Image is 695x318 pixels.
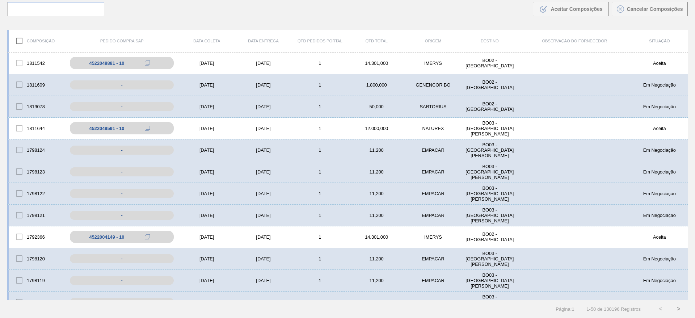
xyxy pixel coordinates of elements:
div: [DATE] [178,234,235,240]
div: 1 [292,213,348,218]
div: EMPACAR [405,191,461,196]
div: [DATE] [235,256,291,261]
div: Destino [462,39,518,43]
span: Página : 1 [556,306,574,312]
div: EMPACAR [405,278,461,283]
div: 1798120 [9,251,65,266]
div: [DATE] [235,147,291,153]
div: 1798124 [9,142,65,158]
span: Aceitar Composições [551,6,602,12]
div: 11,200 [348,213,405,218]
div: Aceita [631,60,688,66]
div: 11,200 [348,300,405,305]
div: 1798119 [9,273,65,288]
div: BO03 - Santa Cruz [462,272,518,289]
div: - [70,254,174,263]
div: [DATE] [178,191,235,196]
div: 1819078 [9,99,65,114]
div: Observação do Fornecedor [518,39,631,43]
div: [DATE] [178,104,235,109]
div: 4522004149 - 10 [89,234,125,240]
div: 1811609 [9,77,65,92]
div: 14.301,000 [348,234,405,240]
div: [DATE] [178,213,235,218]
div: BO03 - Santa Cruz [462,251,518,267]
div: Copiar [140,59,155,67]
button: Cancelar Composições [612,2,688,16]
div: 1798123 [9,164,65,179]
div: 1 [292,256,348,261]
div: 1 [292,60,348,66]
div: [DATE] [235,278,291,283]
div: Em Negociação [631,82,688,88]
div: Copiar [140,124,155,133]
div: - [70,167,174,176]
div: 1.800,000 [348,82,405,88]
div: 4522048881 - 10 [89,60,125,66]
div: Data coleta [178,39,235,43]
span: Cancelar Composições [627,6,683,12]
div: BO03 - Santa Cruz [462,294,518,310]
div: GENENCOR BO [405,82,461,88]
div: [DATE] [178,126,235,131]
div: IMERYS [405,60,461,66]
div: [DATE] [235,234,291,240]
div: Situação [631,39,688,43]
div: Qtd Pedidos Portal [292,39,348,43]
div: Em Negociação [631,213,688,218]
div: [DATE] [235,169,291,175]
div: Em Negociação [631,278,688,283]
div: 1798118 [9,294,65,310]
div: [DATE] [178,147,235,153]
div: [DATE] [235,60,291,66]
div: 11,200 [348,191,405,196]
div: [DATE] [178,169,235,175]
div: 1792366 [9,229,65,244]
span: 1 - 50 de 130196 Registros [585,306,641,312]
div: 1 [292,234,348,240]
div: [DATE] [178,60,235,66]
div: Em Negociação [631,104,688,109]
div: 1798122 [9,186,65,201]
div: - [70,80,174,89]
div: IMERYS [405,234,461,240]
div: [DATE] [235,300,291,305]
div: 11,200 [348,278,405,283]
div: 1798121 [9,208,65,223]
div: BO03 - Santa Cruz [462,207,518,223]
div: Pedido Compra SAP [65,39,178,43]
div: [DATE] [178,300,235,305]
div: EMPACAR [405,169,461,175]
div: EMPACAR [405,213,461,218]
div: Origem [405,39,461,43]
div: 1 [292,147,348,153]
div: EMPACAR [405,256,461,261]
div: BO02 - La Paz [462,101,518,112]
div: 50,000 [348,104,405,109]
div: 1 [292,278,348,283]
div: NATUREX [405,126,461,131]
div: 1811542 [9,55,65,71]
div: [DATE] [235,104,291,109]
div: 14.301,000 [348,60,405,66]
div: Copiar [140,233,155,241]
div: - [70,211,174,220]
div: BO03 - Santa Cruz [462,120,518,137]
div: Em Negociação [631,256,688,261]
div: 11,200 [348,256,405,261]
div: BO03 - Santa Cruz [462,185,518,202]
div: 4522049591 - 10 [89,126,125,131]
div: Qtd Total [348,39,405,43]
div: BO03 - Santa Cruz [462,164,518,180]
button: < [652,300,670,318]
div: - [70,276,174,285]
div: Em Negociação [631,191,688,196]
div: 11,200 [348,169,405,175]
button: > [670,300,688,318]
div: BO03 - Santa Cruz [462,142,518,158]
div: Aceita [631,234,688,240]
div: [DATE] [235,126,291,131]
div: 1 [292,82,348,88]
div: 11,200 [348,147,405,153]
div: BO02 - La Paz [462,79,518,90]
